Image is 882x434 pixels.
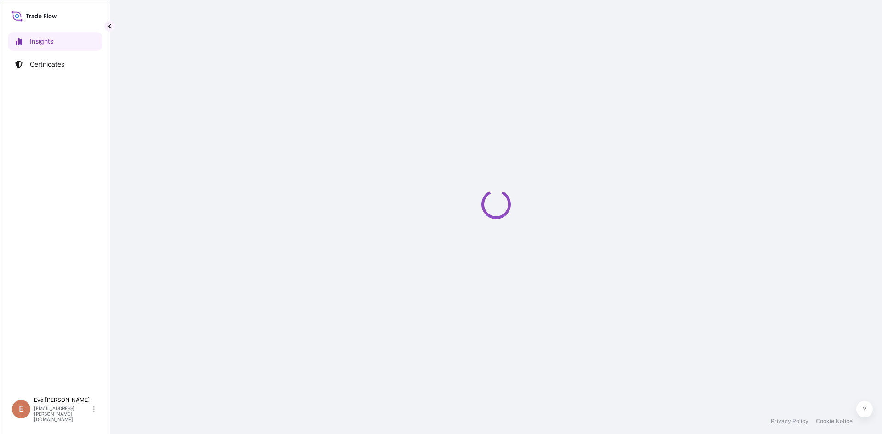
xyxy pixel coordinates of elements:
[30,37,53,46] p: Insights
[8,55,102,73] a: Certificates
[34,406,91,422] p: [EMAIL_ADDRESS][PERSON_NAME][DOMAIN_NAME]
[816,417,853,425] a: Cookie Notice
[19,405,24,414] span: E
[8,32,102,51] a: Insights
[30,60,64,69] p: Certificates
[771,417,808,425] a: Privacy Policy
[34,396,91,404] p: Eva [PERSON_NAME]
